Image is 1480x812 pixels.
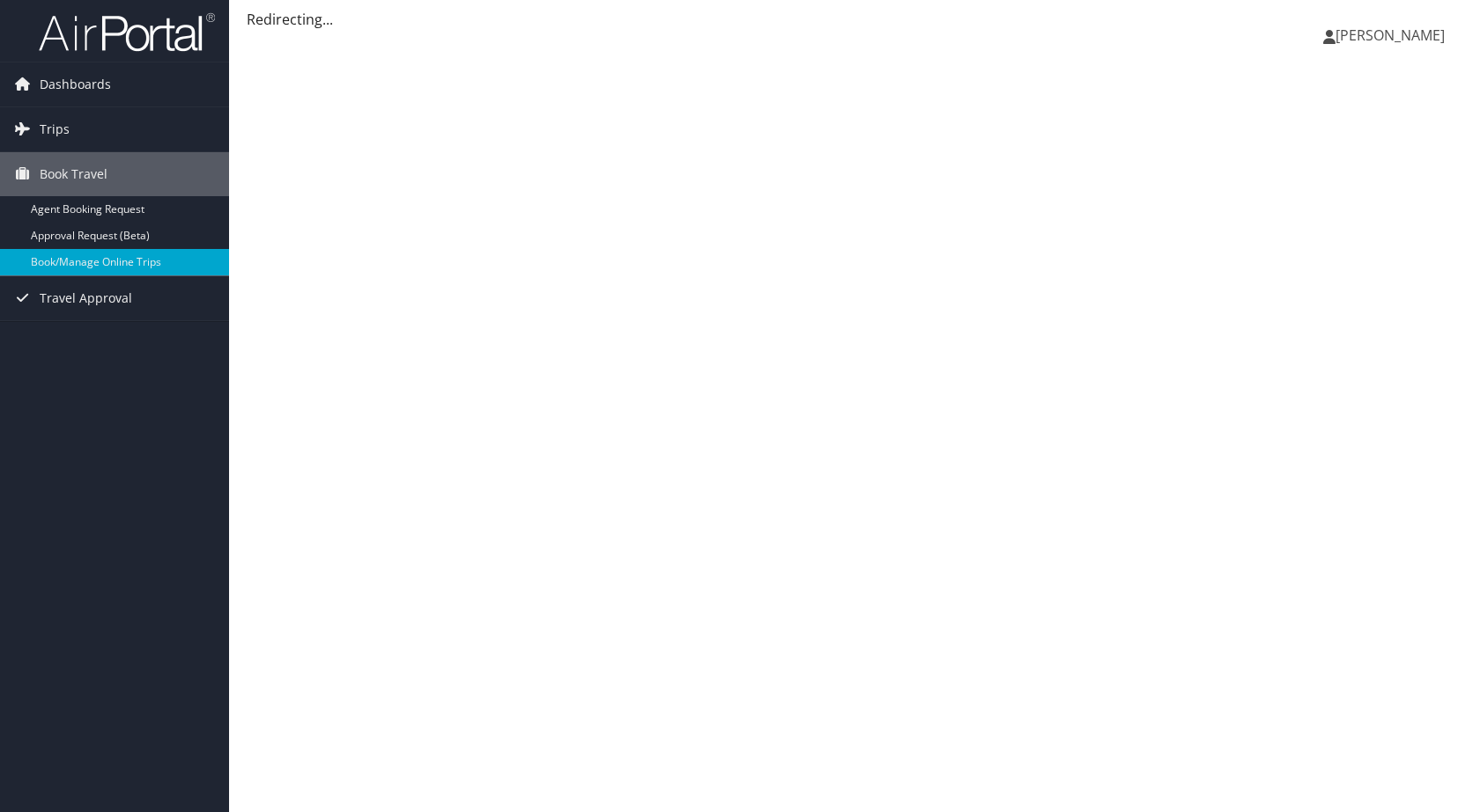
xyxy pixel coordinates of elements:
[40,152,107,196] span: Book Travel
[39,11,215,53] img: airportal-logo.png
[40,107,70,151] span: Trips
[40,276,132,320] span: Travel Approval
[247,9,1462,30] div: Redirecting...
[40,62,111,106] span: Dashboards
[1336,26,1445,45] span: [PERSON_NAME]
[1323,9,1462,62] a: [PERSON_NAME]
